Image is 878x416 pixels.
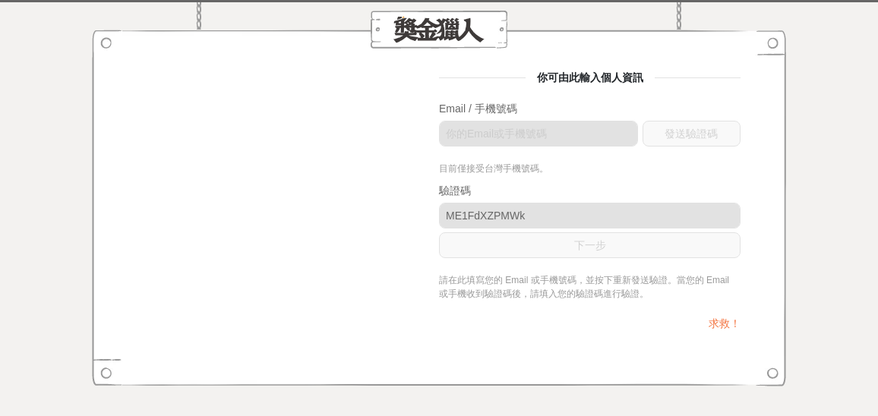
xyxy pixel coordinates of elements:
button: 發送驗證碼 [643,121,741,147]
div: Email / 手機號碼 [439,101,741,117]
div: 驗證碼 [439,183,741,199]
a: 求救！ [709,317,741,329]
span: 你可由此輸入個人資訊 [526,71,655,84]
span: 請在此填寫您的 Email 或手機號碼，並按下重新發送驗證。當您的 Email 或手機收到驗證碼後，請填入您的驗證碼進行驗證。 [439,275,729,299]
input: 你的Email或手機號碼 [439,121,638,147]
input: 請輸入驗證碼 [439,203,741,228]
button: 下一步 [439,232,741,258]
span: 目前僅接受台灣手機號碼。 [439,163,548,174]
